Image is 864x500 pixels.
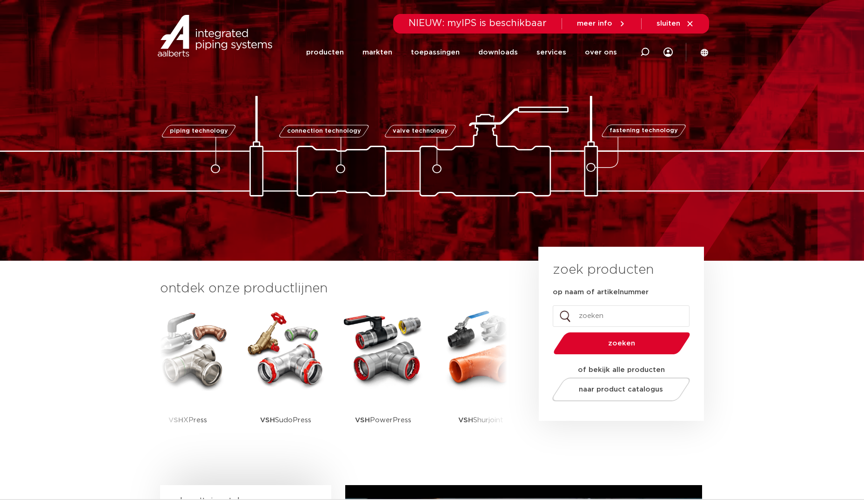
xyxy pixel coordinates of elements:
a: over ons [585,34,617,70]
a: naar product catalogus [549,378,692,401]
span: fastening technology [609,128,678,134]
a: VSHPowerPress [342,307,425,449]
a: meer info [577,20,626,28]
div: my IPS [663,34,673,71]
span: zoeken [577,340,666,347]
h3: ontdek onze productlijnen [160,279,507,298]
strong: VSH [260,417,275,424]
a: VSHXPress [146,307,230,449]
a: VSHSudoPress [244,307,328,449]
span: naar product catalogus [579,386,663,393]
span: connection technology [287,128,361,134]
a: downloads [478,34,518,70]
span: piping technology [170,128,228,134]
p: Shurjoint [458,391,503,449]
strong: VSH [458,417,473,424]
span: sluiten [656,20,680,27]
a: sluiten [656,20,694,28]
p: XPress [168,391,207,449]
nav: Menu [306,34,617,70]
span: meer info [577,20,612,27]
p: SudoPress [260,391,311,449]
a: VSHShurjoint [439,307,523,449]
button: zoeken [549,331,694,355]
input: zoeken [553,305,690,327]
a: markten [362,34,392,70]
span: valve technology [393,128,448,134]
h3: zoek producten [553,261,654,279]
label: op naam of artikelnummer [553,288,649,297]
a: producten [306,34,344,70]
strong: of bekijk alle producten [578,366,665,373]
a: toepassingen [411,34,460,70]
span: NIEUW: myIPS is beschikbaar [409,19,547,28]
a: services [536,34,566,70]
strong: VSH [355,417,370,424]
strong: VSH [168,417,183,424]
p: PowerPress [355,391,411,449]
